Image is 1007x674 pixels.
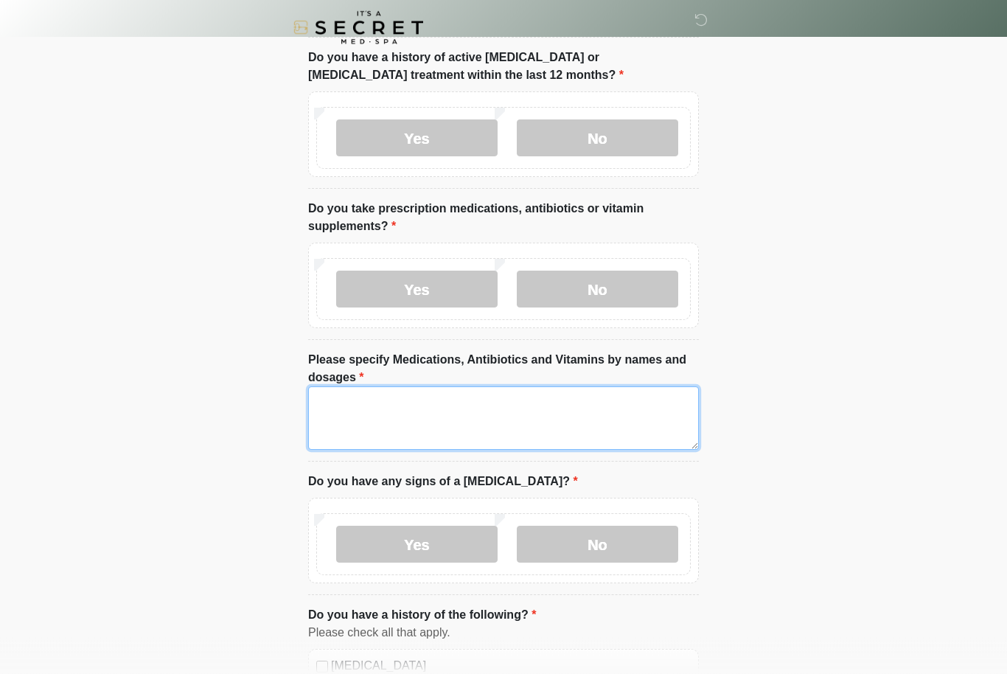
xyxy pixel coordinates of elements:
[308,352,699,387] label: Please specify Medications, Antibiotics and Vitamins by names and dosages
[517,120,678,157] label: No
[336,120,498,157] label: Yes
[308,473,578,491] label: Do you have any signs of a [MEDICAL_DATA]?
[336,527,498,563] label: Yes
[308,625,699,642] div: Please check all that apply.
[517,527,678,563] label: No
[517,271,678,308] label: No
[308,201,699,236] label: Do you take prescription medications, antibiotics or vitamin supplements?
[293,11,423,44] img: It's A Secret Med Spa Logo
[336,271,498,308] label: Yes
[308,49,699,85] label: Do you have a history of active [MEDICAL_DATA] or [MEDICAL_DATA] treatment within the last 12 mon...
[308,607,536,625] label: Do you have a history of the following?
[316,661,328,673] input: [MEDICAL_DATA]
